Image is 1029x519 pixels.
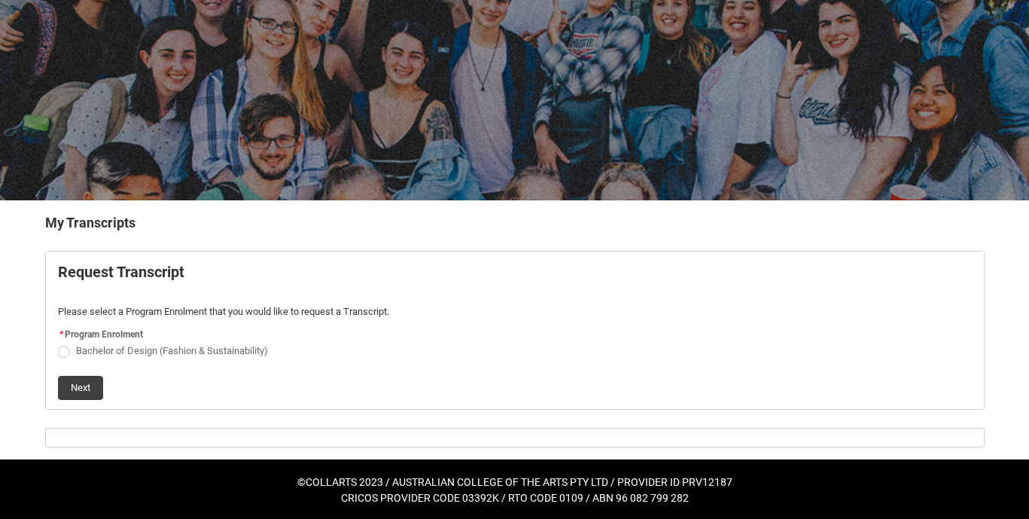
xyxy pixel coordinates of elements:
[76,345,268,356] span: Bachelor of Design (Fashion & Sustainability)
[59,329,63,340] abbr: required
[45,251,985,410] article: Request_Student_Transcript flow
[58,263,184,281] b: Request Transcript
[58,304,972,319] p: Please select a Program Enrolment that you would like to request a Transcript.
[65,329,143,340] span: Program Enrolment
[58,376,103,400] button: Next
[45,215,135,230] b: My Transcripts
